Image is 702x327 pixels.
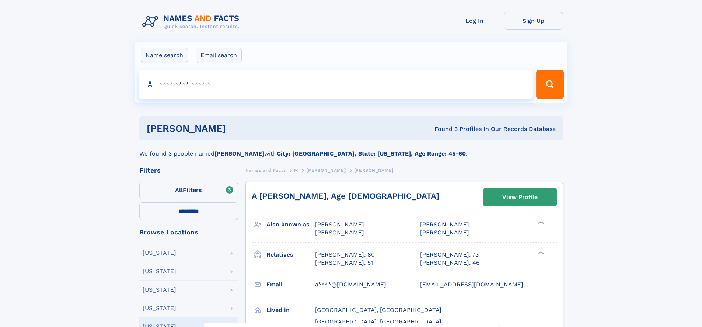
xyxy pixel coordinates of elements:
[139,229,238,236] div: Browse Locations
[139,70,533,99] input: search input
[315,221,364,228] span: [PERSON_NAME]
[315,318,441,325] span: [GEOGRAPHIC_DATA], [GEOGRAPHIC_DATA]
[315,229,364,236] span: [PERSON_NAME]
[354,168,394,173] span: [PERSON_NAME]
[445,12,504,30] a: Log In
[143,268,176,274] div: [US_STATE]
[315,306,441,313] span: [GEOGRAPHIC_DATA], [GEOGRAPHIC_DATA]
[277,150,466,157] b: City: [GEOGRAPHIC_DATA], State: [US_STATE], Age Range: 45-60
[139,182,238,199] label: Filters
[330,125,556,133] div: Found 3 Profiles In Our Records Database
[483,188,556,206] a: View Profile
[420,259,480,267] a: [PERSON_NAME], 46
[252,191,439,201] a: A [PERSON_NAME], Age [DEMOGRAPHIC_DATA]
[294,168,298,173] span: M
[536,250,545,255] div: ❯
[266,218,315,231] h3: Also known as
[420,221,469,228] span: [PERSON_NAME]
[141,48,188,63] label: Name search
[266,304,315,316] h3: Lived in
[245,166,286,175] a: Names and Facts
[139,140,563,158] div: We found 3 people named with .
[147,124,330,133] h1: [PERSON_NAME]
[306,166,346,175] a: [PERSON_NAME]
[294,166,298,175] a: M
[139,12,245,32] img: Logo Names and Facts
[502,189,538,206] div: View Profile
[139,167,238,174] div: Filters
[420,281,523,288] span: [EMAIL_ADDRESS][DOMAIN_NAME]
[143,287,176,293] div: [US_STATE]
[315,259,373,267] a: [PERSON_NAME], 51
[266,248,315,261] h3: Relatives
[196,48,242,63] label: Email search
[143,305,176,311] div: [US_STATE]
[536,70,563,99] button: Search Button
[536,220,545,225] div: ❯
[420,251,479,259] a: [PERSON_NAME], 73
[420,229,469,236] span: [PERSON_NAME]
[175,187,183,194] span: All
[306,168,346,173] span: [PERSON_NAME]
[315,251,375,259] a: [PERSON_NAME], 80
[266,278,315,291] h3: Email
[504,12,563,30] a: Sign Up
[143,250,176,256] div: [US_STATE]
[214,150,264,157] b: [PERSON_NAME]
